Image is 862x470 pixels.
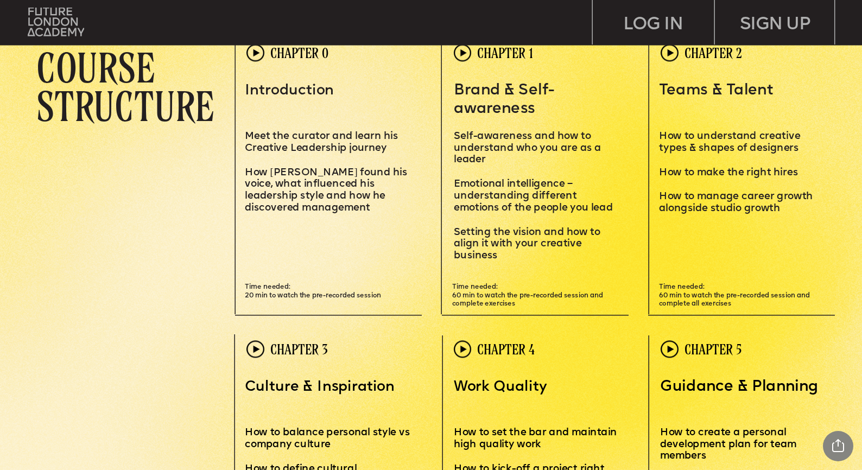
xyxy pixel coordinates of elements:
[245,131,401,153] span: Meet the curator and learn his Creative Leadership journey
[270,45,328,61] span: CHAPTER 0
[246,340,264,358] img: upload-60f0cde6-1fc7-443c-af28-15e41498aeec.png
[477,341,534,357] span: CHAPTER 4
[454,227,603,261] span: etting the vision and how to align it with your creative business
[454,227,460,238] span: S
[246,44,264,62] img: upload-60f0cde6-1fc7-443c-af28-15e41498aeec.png
[245,380,395,394] span: Culture & Inspiration
[454,180,613,213] span: Emotional intelligence – understanding different emotions of the people you lead
[684,45,741,61] span: CHAPTER 2
[452,284,605,307] span: Time needed: 60 min to watch the pre-recorded session and complete exercises
[454,428,620,449] span: How to set the bar and maintain high quality work
[659,84,774,98] span: Teams & Talent
[245,293,381,299] span: 20 min to watch the pre-recorded session
[454,84,554,116] span: Brand & Self-awareness
[659,284,812,307] span: Time needed: 60 min to watch the pre-recorded session and complete all exercises
[454,380,547,394] span: Work Quality
[659,192,815,214] span: How to manage career growth alongside studio growth
[28,8,84,36] img: upload-bfdffa89-fac7-4f57-a443-c7c39906ba42.png
[454,131,604,165] span: elf-awareness and how to understand who you are as a leader
[477,45,533,61] span: CHAPTER 1
[661,44,679,62] img: upload-60f0cde6-1fc7-443c-af28-15e41498aeec.png
[661,340,679,358] img: upload-60f0cde6-1fc7-443c-af28-15e41498aeec.png
[245,168,410,213] span: How [PERSON_NAME] found his voice, what influenced his leadership style and how he discovered man...
[36,48,236,126] p: COURSE STRUCTURE
[454,131,460,142] span: S
[454,340,472,358] img: upload-60f0cde6-1fc7-443c-af28-15e41498aeec.png
[659,168,798,178] span: How to make the right hires
[684,341,741,357] span: CHAPTER 5
[245,428,413,449] span: How to balance personal style vs company culture
[660,380,819,394] span: Guidance & Planning
[454,44,472,62] img: upload-60f0cde6-1fc7-443c-af28-15e41498aeec.png
[245,84,334,98] span: Introduction
[660,428,799,461] span: How to create a personal development plan for team members
[245,284,290,290] span: Time needed:
[823,431,853,461] div: Share
[659,131,803,153] span: How to understand creative types & shapes of designers
[270,341,327,357] span: CHAPTER 3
